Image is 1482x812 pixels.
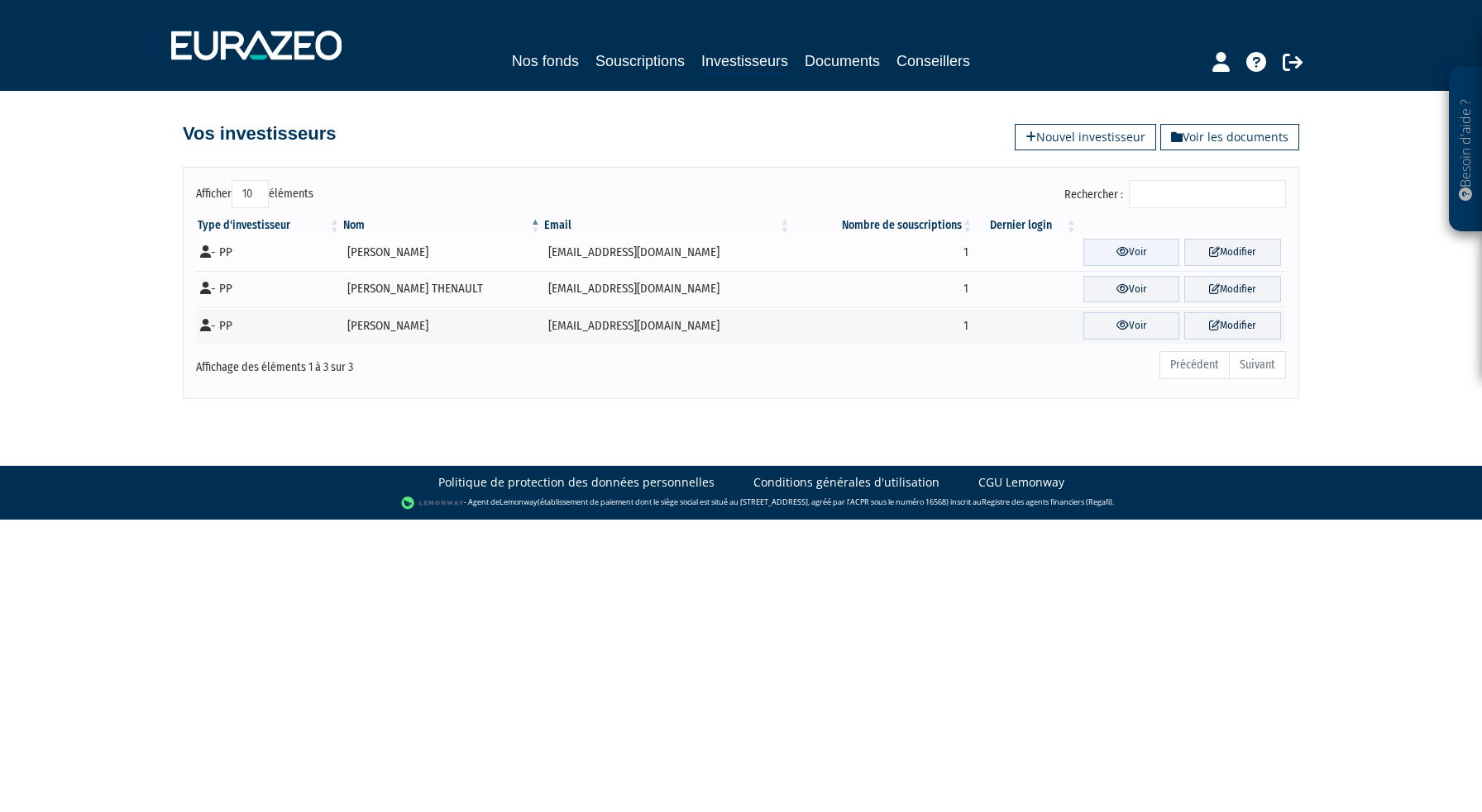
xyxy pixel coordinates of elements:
td: 1 [791,307,974,344]
a: Souscriptions [595,50,685,73]
h4: Vos investisseurs [183,124,336,144]
td: [EMAIL_ADDRESS][DOMAIN_NAME] [543,234,792,271]
label: Afficher éléments [196,180,313,208]
th: Nombre de souscriptions : activer pour trier la colonne par ordre croissant [791,217,974,234]
img: logo-lemonway.png [401,495,465,511]
td: [PERSON_NAME] THENAULT [342,271,543,308]
a: Voir les documents [1160,124,1299,150]
td: 1 [791,234,974,271]
th: Dernier login : activer pour trier la colonne par ordre croissant [974,217,1078,234]
a: Lemonway [500,496,538,507]
a: Registre des agents financiers (Regafi) [982,496,1112,507]
a: Documents [805,50,880,73]
a: Nos fonds [512,50,579,73]
th: Nom : activer pour trier la colonne par ordre d&eacute;croissant [342,217,543,234]
label: Rechercher : [1064,180,1286,208]
p: Besoin d'aide ? [1456,75,1475,224]
td: [EMAIL_ADDRESS][DOMAIN_NAME] [543,271,792,308]
a: Investisseurs [701,50,788,75]
a: Voir [1083,239,1180,266]
select: Afficheréléments [232,180,269,208]
td: - PP [196,307,342,344]
td: - PP [196,271,342,308]
a: Politique de protection des données personnelles [438,474,715,491]
td: [PERSON_NAME] [342,307,543,344]
td: 1 [791,271,974,308]
div: Affichage des éléments 1 à 3 sur 3 [196,349,636,376]
a: Voir [1083,312,1180,340]
input: Rechercher : [1129,180,1286,208]
a: Modifier [1184,239,1281,266]
a: Nouvel investisseur [1015,124,1156,150]
a: Modifier [1184,276,1281,303]
a: CGU Lemonway [978,474,1064,491]
td: [EMAIL_ADDRESS][DOMAIN_NAME] [543,307,792,344]
a: Conseillers [896,50,970,73]
td: [PERSON_NAME] [342,234,543,271]
a: Modifier [1184,312,1281,340]
td: - PP [196,234,342,271]
img: 1732889491-logotype_eurazeo_blanc_rvb.png [171,31,342,60]
th: Type d'investisseur : activer pour trier la colonne par ordre croissant [196,217,342,234]
th: &nbsp; [1078,217,1286,234]
a: Conditions générales d'utilisation [753,474,939,491]
div: - Agent de (établissement de paiement dont le siège social est situé au [STREET_ADDRESS], agréé p... [17,495,1465,511]
a: Voir [1083,276,1180,303]
th: Email : activer pour trier la colonne par ordre croissant [543,217,792,234]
